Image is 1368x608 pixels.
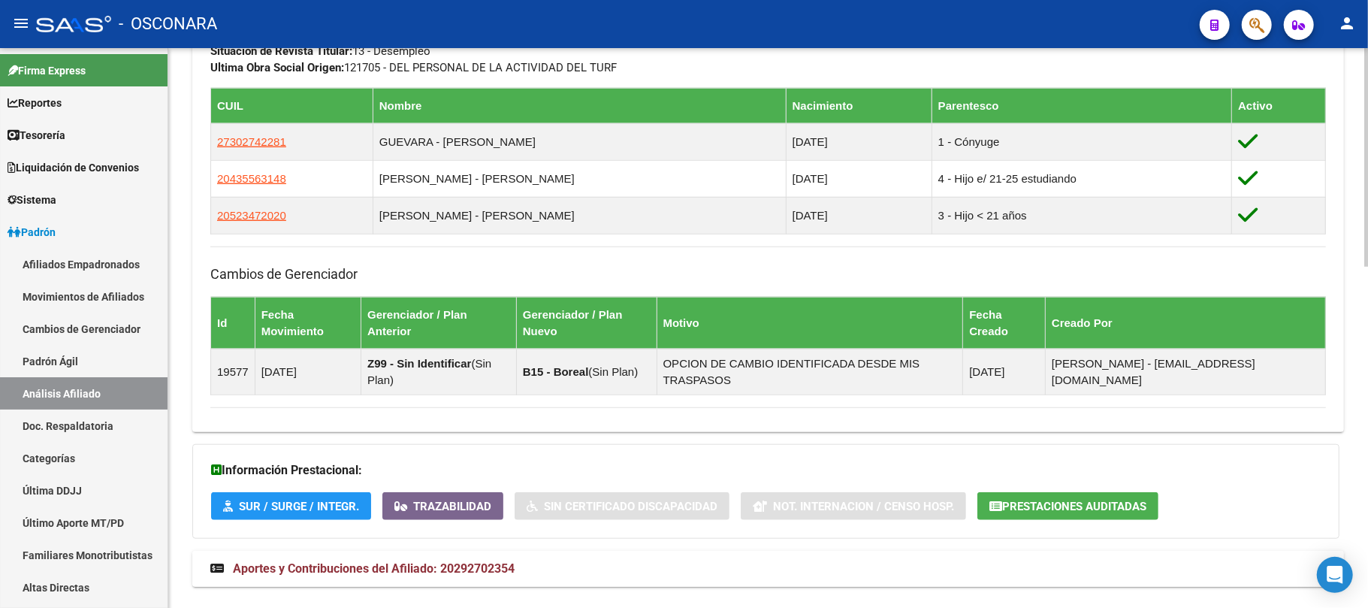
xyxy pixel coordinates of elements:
[977,492,1158,520] button: Prestaciones Auditadas
[8,62,86,79] span: Firma Express
[210,61,344,74] strong: Ultima Obra Social Origen:
[211,349,255,395] td: 19577
[741,492,966,520] button: Not. Internacion / Censo Hosp.
[657,297,963,349] th: Motivo
[367,357,491,386] span: Sin Plan
[516,349,657,395] td: ( )
[12,14,30,32] mat-icon: menu
[932,88,1231,123] th: Parentesco
[192,551,1344,587] mat-expansion-panel-header: Aportes y Contribuciones del Afiliado: 20292702354
[963,349,1046,395] td: [DATE]
[217,209,286,222] span: 20523472020
[413,500,491,513] span: Trazabilidad
[8,159,139,176] span: Liquidación de Convenios
[932,197,1231,234] td: 3 - Hijo < 21 años
[8,224,56,240] span: Padrón
[367,357,471,370] strong: Z99 - Sin Identificar
[211,88,373,123] th: CUIL
[210,44,352,58] strong: Situacion de Revista Titular:
[592,365,634,378] span: Sin Plan
[1317,557,1353,593] div: Open Intercom Messenger
[211,460,1321,481] h3: Información Prestacional:
[373,123,786,160] td: GUEVARA - [PERSON_NAME]
[657,349,963,395] td: OPCION DE CAMBIO IDENTIFICADA DESDE MIS TRASPASOS
[361,349,517,395] td: ( )
[786,160,932,197] td: [DATE]
[8,192,56,208] span: Sistema
[217,172,286,185] span: 20435563148
[255,297,361,349] th: Fecha Movimiento
[544,500,717,513] span: Sin Certificado Discapacidad
[211,492,371,520] button: SUR / SURGE / INTEGR.
[210,61,617,74] span: 121705 - DEL PERSONAL DE LA ACTIVIDAD DEL TURF
[523,365,589,378] strong: B15 - Boreal
[1002,500,1146,513] span: Prestaciones Auditadas
[373,88,786,123] th: Nombre
[373,197,786,234] td: [PERSON_NAME] - [PERSON_NAME]
[239,500,359,513] span: SUR / SURGE / INTEGR.
[211,297,255,349] th: Id
[210,44,430,58] span: 13 - Desempleo
[8,95,62,111] span: Reportes
[773,500,954,513] span: Not. Internacion / Censo Hosp.
[361,297,517,349] th: Gerenciador / Plan Anterior
[516,297,657,349] th: Gerenciador / Plan Nuevo
[932,123,1231,160] td: 1 - Cónyuge
[217,135,286,148] span: 27302742281
[1232,88,1326,123] th: Activo
[786,88,932,123] th: Nacimiento
[1046,349,1326,395] td: [PERSON_NAME] - [EMAIL_ADDRESS][DOMAIN_NAME]
[373,160,786,197] td: [PERSON_NAME] - [PERSON_NAME]
[786,197,932,234] td: [DATE]
[8,127,65,144] span: Tesorería
[515,492,729,520] button: Sin Certificado Discapacidad
[1338,14,1356,32] mat-icon: person
[932,160,1231,197] td: 4 - Hijo e/ 21-25 estudiando
[255,349,361,395] td: [DATE]
[119,8,217,41] span: - OSCONARA
[786,123,932,160] td: [DATE]
[1046,297,1326,349] th: Creado Por
[382,492,503,520] button: Trazabilidad
[210,264,1326,285] h3: Cambios de Gerenciador
[963,297,1046,349] th: Fecha Creado
[233,561,515,576] span: Aportes y Contribuciones del Afiliado: 20292702354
